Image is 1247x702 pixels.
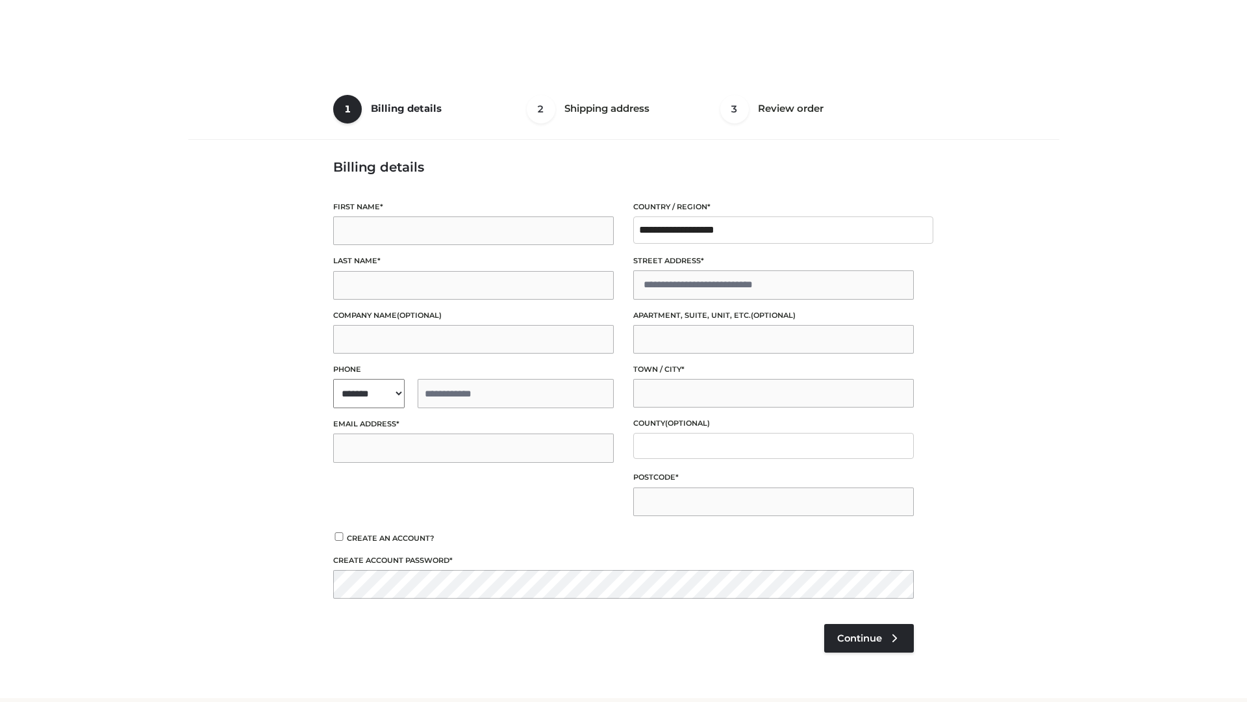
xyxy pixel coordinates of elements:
label: Apartment, suite, unit, etc. [633,309,914,322]
label: County [633,417,914,430]
label: Company name [333,309,614,322]
span: (optional) [751,311,796,320]
span: Create an account? [347,534,435,543]
label: Create account password [333,554,914,567]
span: (optional) [665,419,710,428]
label: Country / Region [633,201,914,213]
label: Street address [633,255,914,267]
span: Shipping address [564,102,649,114]
label: First name [333,201,614,213]
h3: Billing details [333,159,914,175]
label: Email address [333,418,614,430]
label: Town / City [633,363,914,376]
label: Last name [333,255,614,267]
span: 3 [720,95,749,123]
span: Continue [837,632,882,644]
input: Create an account? [333,532,345,541]
span: Billing details [371,102,442,114]
a: Continue [824,624,914,653]
span: (optional) [397,311,442,320]
label: Postcode [633,471,914,484]
span: Review order [758,102,824,114]
span: 1 [333,95,362,123]
label: Phone [333,363,614,376]
span: 2 [527,95,555,123]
